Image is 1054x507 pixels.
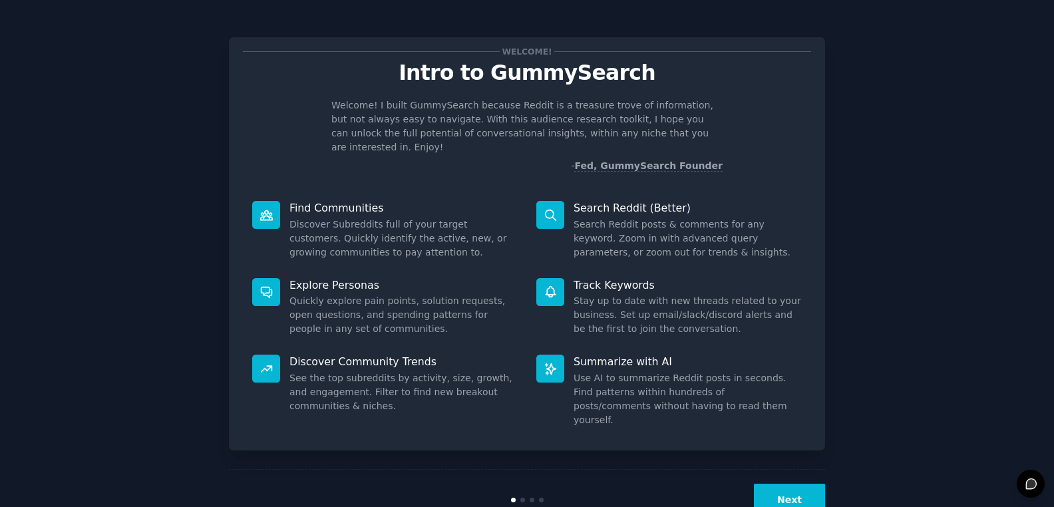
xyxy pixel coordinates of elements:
[574,371,802,427] dd: Use AI to summarize Reddit posts in seconds. Find patterns within hundreds of posts/comments with...
[289,371,518,413] dd: See the top subreddits by activity, size, growth, and engagement. Filter to find new breakout com...
[331,98,723,154] p: Welcome! I built GummySearch because Reddit is a treasure trove of information, but not always ea...
[574,201,802,215] p: Search Reddit (Better)
[289,355,518,369] p: Discover Community Trends
[574,355,802,369] p: Summarize with AI
[574,294,802,336] dd: Stay up to date with new threads related to your business. Set up email/slack/discord alerts and ...
[574,218,802,259] dd: Search Reddit posts & comments for any keyword. Zoom in with advanced query parameters, or zoom o...
[574,160,723,172] a: Fed, GummySearch Founder
[500,45,554,59] span: Welcome!
[289,201,518,215] p: Find Communities
[289,218,518,259] dd: Discover Subreddits full of your target customers. Quickly identify the active, new, or growing c...
[289,294,518,336] dd: Quickly explore pain points, solution requests, open questions, and spending patterns for people ...
[571,159,723,173] div: -
[289,278,518,292] p: Explore Personas
[243,61,811,84] p: Intro to GummySearch
[574,278,802,292] p: Track Keywords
